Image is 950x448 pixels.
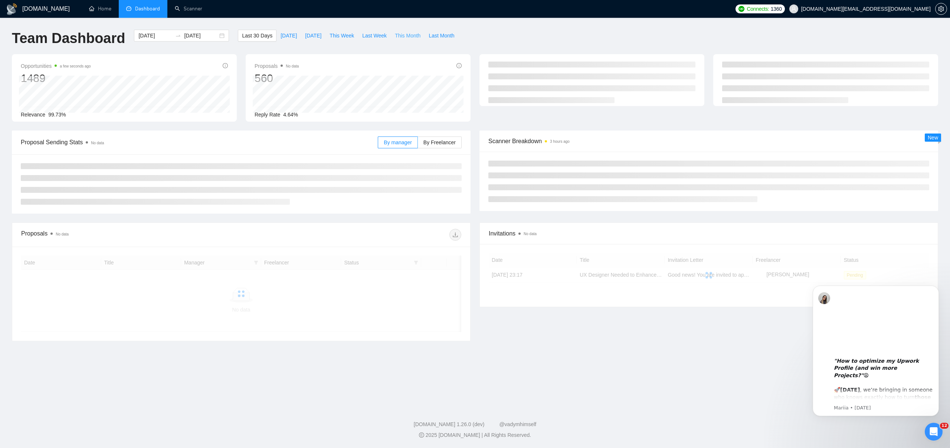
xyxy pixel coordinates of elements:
button: setting [935,3,947,15]
div: 560 [255,71,299,85]
h1: Team Dashboard [12,30,125,47]
span: Last 30 Days [242,32,272,40]
div: 1489 [21,71,91,85]
span: Connects: [747,5,769,13]
time: 3 hours ago [550,139,570,144]
a: setting [935,6,947,12]
button: Last Week [358,30,391,42]
iframe: Intercom live chat [925,423,943,441]
button: This Month [391,30,425,42]
span: Scanner Breakdown [488,136,929,146]
span: to [175,33,181,39]
span: Dashboard [135,6,160,12]
span: 1360 [771,5,782,13]
button: [DATE] [276,30,301,42]
a: @vadymhimself [499,421,536,427]
span: copyright [419,432,424,438]
span: [DATE] [281,32,297,40]
span: swap-right [175,33,181,39]
a: searchScanner [175,6,202,12]
span: No data [56,232,69,236]
button: Last 30 Days [238,30,276,42]
span: Proposals [255,62,299,70]
img: logo [6,3,18,15]
input: Start date [138,32,172,40]
span: New [928,135,938,141]
a: [DOMAIN_NAME] 1.26.0 (dev) [414,421,485,427]
span: By manager [384,139,412,145]
span: Proposal Sending Stats [21,138,378,147]
span: By Freelancer [423,139,456,145]
div: 2025 [DOMAIN_NAME] | All Rights Reserved. [6,431,944,439]
span: Reply Rate [255,112,280,118]
span: user [791,6,796,11]
span: Last Month [429,32,454,40]
button: [DATE] [301,30,325,42]
span: setting [936,6,947,12]
iframe: Intercom notifications message [802,274,950,428]
button: This Week [325,30,358,42]
span: 4.64% [283,112,298,118]
span: This Week [330,32,354,40]
button: Last Month [425,30,458,42]
span: Opportunities [21,62,91,70]
input: End date [184,32,218,40]
a: homeHome [89,6,111,12]
span: dashboard [126,6,131,11]
span: Relevance [21,112,45,118]
span: This Month [395,32,420,40]
span: No data [524,232,537,236]
time: a few seconds ago [60,64,91,68]
span: [DATE] [305,32,321,40]
span: 99.73% [48,112,66,118]
span: Last Week [362,32,387,40]
span: info-circle [456,63,462,68]
span: Invitations [489,229,929,238]
span: No data [91,141,104,145]
span: No data [286,64,299,68]
div: Proposals [21,229,241,241]
span: info-circle [223,63,228,68]
img: upwork-logo.png [738,6,744,12]
span: 12 [940,423,949,429]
